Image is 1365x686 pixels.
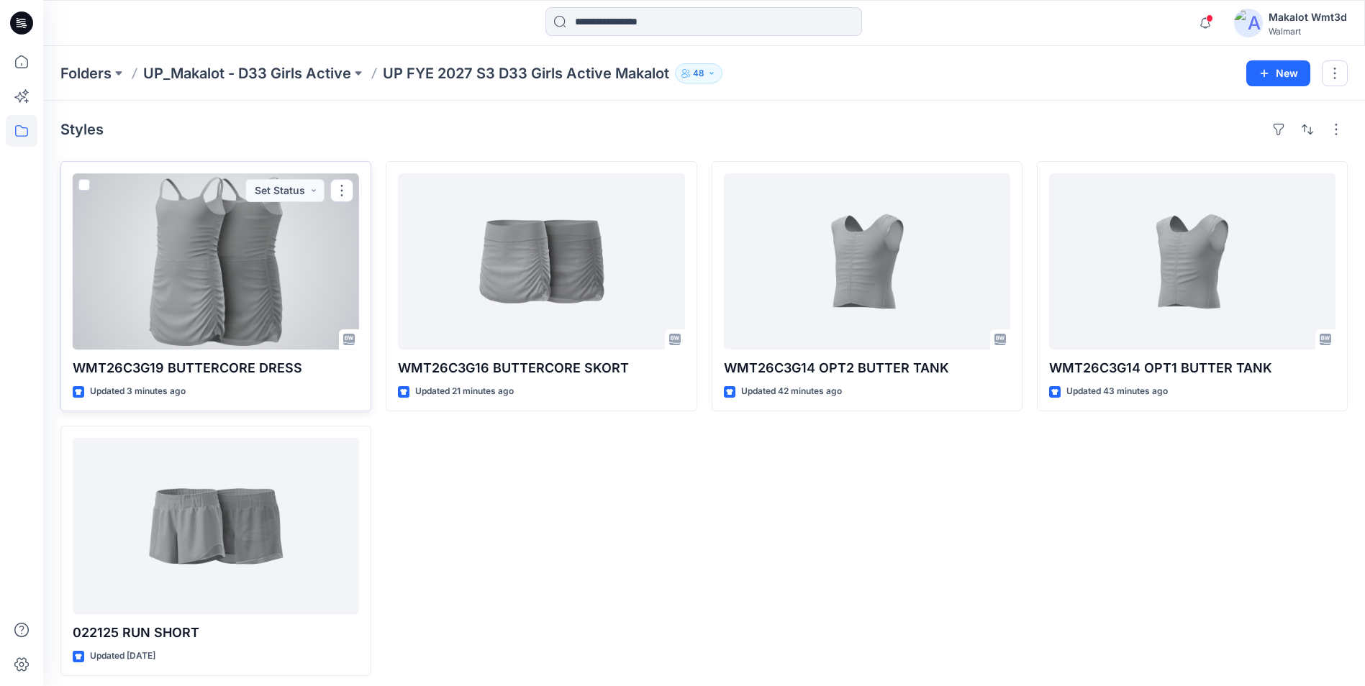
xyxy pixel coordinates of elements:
[60,63,112,83] a: Folders
[724,173,1010,349] a: WMT26C3G14 OPT2 BUTTER TANK
[383,63,669,83] p: UP FYE 2027 S3 D33 Girls Active Makalot
[398,358,684,378] p: WMT26C3G16 BUTTERCORE SKORT
[675,63,722,83] button: 48
[1269,26,1347,37] div: Walmart
[90,649,155,664] p: Updated [DATE]
[73,438,359,614] a: 022125 RUN SHORT
[1049,358,1335,378] p: WMT26C3G14 OPT1 BUTTER TANK
[741,384,842,399] p: Updated 42 minutes ago
[1234,9,1263,37] img: avatar
[1246,60,1310,86] button: New
[1049,173,1335,349] a: WMT26C3G14 OPT1 BUTTER TANK
[73,358,359,378] p: WMT26C3G19 BUTTERCORE DRESS
[143,63,351,83] a: UP_Makalot - D33 Girls Active
[60,121,104,138] h4: Styles
[90,384,186,399] p: Updated 3 minutes ago
[1066,384,1168,399] p: Updated 43 minutes ago
[724,358,1010,378] p: WMT26C3G14 OPT2 BUTTER TANK
[398,173,684,349] a: WMT26C3G16 BUTTERCORE SKORT
[1269,9,1347,26] div: Makalot Wmt3d
[693,65,704,81] p: 48
[73,173,359,349] a: WMT26C3G19 BUTTERCORE DRESS
[73,623,359,643] p: 022125 RUN SHORT
[415,384,514,399] p: Updated 21 minutes ago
